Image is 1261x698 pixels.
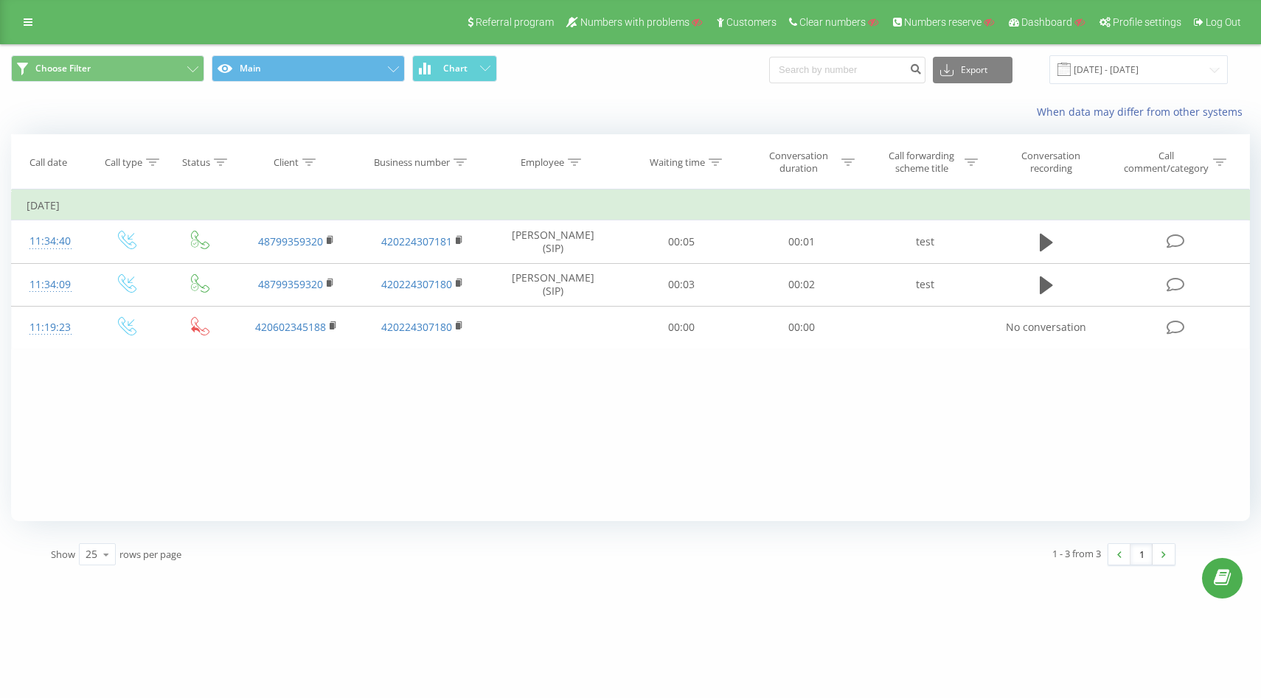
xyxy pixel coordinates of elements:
[381,234,452,248] a: 420224307181
[621,220,742,263] td: 00:05
[27,227,74,256] div: 11:34:40
[862,220,987,263] td: test
[381,320,452,334] a: 420224307180
[485,220,621,263] td: [PERSON_NAME] (SIP)
[1123,150,1209,175] div: Call comment/category
[105,156,142,169] div: Call type
[1021,16,1072,28] span: Dashboard
[650,156,705,169] div: Waiting time
[759,150,838,175] div: Conversation duration
[412,55,497,82] button: Chart
[86,547,97,562] div: 25
[11,55,204,82] button: Choose Filter
[485,263,621,306] td: [PERSON_NAME] (SIP)
[476,16,554,28] span: Referral program
[933,57,1012,83] button: Export
[258,234,323,248] a: 48799359320
[742,306,863,349] td: 00:00
[882,150,961,175] div: Call forwarding scheme title
[521,156,564,169] div: Employee
[258,277,323,291] a: 48799359320
[27,313,74,342] div: 11:19:23
[1206,16,1241,28] span: Log Out
[212,55,405,82] button: Main
[255,320,326,334] a: 420602345188
[274,156,299,169] div: Client
[182,156,210,169] div: Status
[374,156,450,169] div: Business number
[904,16,982,28] span: Numbers reserve
[119,548,181,561] span: rows per page
[1052,546,1101,561] div: 1 - 3 from 3
[381,277,452,291] a: 420224307180
[1006,320,1086,334] span: No conversation
[799,16,866,28] span: Clear numbers
[29,156,67,169] div: Call date
[51,548,75,561] span: Show
[726,16,777,28] span: Customers
[862,263,987,306] td: test
[443,63,468,74] span: Chart
[12,191,1250,220] td: [DATE]
[35,63,91,74] span: Choose Filter
[742,220,863,263] td: 00:01
[1003,150,1099,175] div: Conversation recording
[621,263,742,306] td: 00:03
[27,271,74,299] div: 11:34:09
[1113,16,1181,28] span: Profile settings
[769,57,925,83] input: Search by number
[1037,105,1250,119] a: When data may differ from other systems
[1130,544,1153,565] a: 1
[742,263,863,306] td: 00:02
[580,16,689,28] span: Numbers with problems
[621,306,742,349] td: 00:00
